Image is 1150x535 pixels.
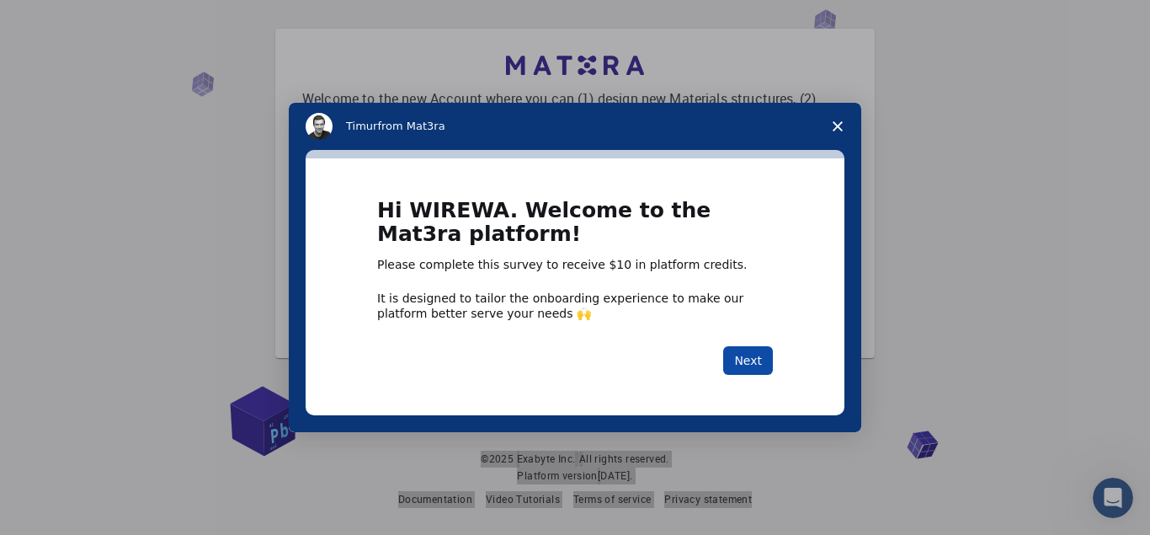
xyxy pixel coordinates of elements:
[377,120,445,132] span: from Mat3ra
[377,257,773,274] div: Please complete this survey to receive $10 in platform credits.
[346,120,377,132] span: Timur
[377,199,773,257] h1: Hi WIREWA. Welcome to the Mat3ra platform!
[34,12,94,27] span: Support
[723,346,773,375] button: Next
[377,291,773,321] div: It is designed to tailor the onboarding experience to make our platform better serve your needs 🙌
[814,103,861,150] span: Close survey
[306,113,333,140] img: Profile image for Timur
